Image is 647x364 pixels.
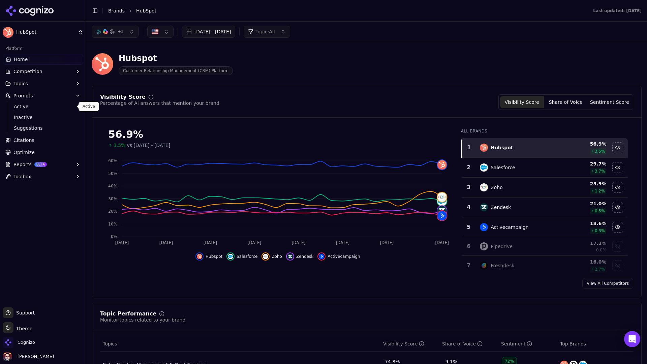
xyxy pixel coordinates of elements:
[118,29,124,34] span: + 3
[462,237,628,256] tr: 6pipedrivePipedrive17.2%0.0%Show pipedrive data
[3,337,35,348] button: Open organization switcher
[272,254,282,259] span: Zoho
[437,192,447,202] img: zoho
[100,94,146,100] div: Visibility Score
[197,254,202,259] img: hubspot
[115,240,129,245] tspan: [DATE]
[13,173,31,180] span: Toolbox
[108,171,117,176] tspan: 50%
[442,340,483,347] div: Share of Voice
[588,96,631,108] button: Sentiment Score
[100,100,219,107] div: Percentage of AI answers that mention your brand
[296,254,313,259] span: Zendesk
[328,254,360,259] span: Activecampaign
[612,241,623,252] button: Show pipedrive data
[336,240,350,245] tspan: [DATE]
[14,103,72,110] span: Active
[464,203,473,211] div: 4
[108,196,117,201] tspan: 30%
[464,242,473,250] div: 6
[13,68,42,75] span: Competition
[286,252,313,261] button: Hide zendesk data
[100,316,185,323] div: Monitor topics related to your brand
[292,240,306,245] tspan: [DATE]
[491,164,515,171] div: Salesforce
[159,240,173,245] tspan: [DATE]
[544,96,588,108] button: Share of Voice
[491,224,528,231] div: Activecampaign
[14,114,72,121] span: Inactive
[563,180,606,187] div: 25.9 %
[237,254,257,259] span: Salesforce
[108,222,117,226] tspan: 10%
[596,247,607,253] span: 0.0%
[595,228,605,234] span: 0.3 %
[593,8,642,13] div: Last updated: [DATE]
[462,217,628,237] tr: 5activecampaignActivecampaign18.6%0.3%Hide activecampaign data
[462,138,628,158] tr: 1hubspotHubspot56.9%3.5%Hide hubspot data
[92,53,113,75] img: HubSpot
[612,182,623,193] button: Hide zoho data
[557,336,633,352] th: Top Brands
[11,113,75,122] a: Inactive
[100,311,156,316] div: Topic Performance
[480,242,488,250] img: pipedrive
[14,56,28,63] span: Home
[182,26,236,38] button: [DATE] - [DATE]
[255,28,275,35] span: Topic: All
[18,339,35,345] span: Cognizo
[3,337,13,348] img: Cognizo
[595,267,605,272] span: 2.7 %
[464,183,473,191] div: 3
[114,142,126,149] span: 3.5%
[480,144,488,152] img: hubspot
[15,354,54,360] span: [PERSON_NAME]
[263,254,268,259] img: zoho
[226,252,257,261] button: Hide salesforce data
[612,162,623,173] button: Hide salesforce data
[228,254,233,259] img: salesforce
[563,259,606,265] div: 16.0 %
[462,178,628,198] tr: 3zohoZoho25.9%1.2%Hide zoho data
[435,240,449,245] tspan: [DATE]
[287,254,293,259] img: zendesk
[595,149,605,154] span: 3.5 %
[595,169,605,174] span: 3.7 %
[34,162,47,167] span: BETA
[11,102,75,111] a: Active
[136,7,156,14] span: HubSpot
[108,8,125,13] a: Brands
[563,220,606,227] div: 18.6 %
[491,243,513,250] div: Pipedrive
[3,54,83,65] a: Home
[317,252,360,261] button: Hide activecampaign data
[108,184,117,188] tspan: 40%
[261,252,282,261] button: Hide zoho data
[491,184,503,191] div: Zoho
[560,340,586,347] span: Top Brands
[480,262,488,270] img: freshdesk
[464,262,473,270] div: 7
[13,326,32,331] span: Theme
[13,309,35,316] span: Support
[461,128,628,134] div: All Brands
[563,200,606,207] div: 21.0 %
[111,234,117,239] tspan: 0%
[563,141,606,147] div: 56.9 %
[108,158,117,163] tspan: 60%
[480,223,488,231] img: activecampaign
[3,159,83,170] button: ReportsBETA
[480,163,488,172] img: salesforce
[462,158,628,178] tr: 2salesforceSalesforce29.7%3.7%Hide salesforce data
[612,142,623,153] button: Hide hubspot data
[624,331,640,347] div: Open Intercom Messenger
[491,144,513,151] div: Hubspot
[3,135,83,146] a: Citations
[3,43,83,54] div: Platform
[464,163,473,172] div: 2
[383,340,424,347] div: Visibility Score
[3,27,13,38] img: HubSpot
[464,223,473,231] div: 5
[462,256,628,276] tr: 7freshdeskFreshdesk16.0%2.7%Show freshdesk data
[437,211,447,220] img: activecampaign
